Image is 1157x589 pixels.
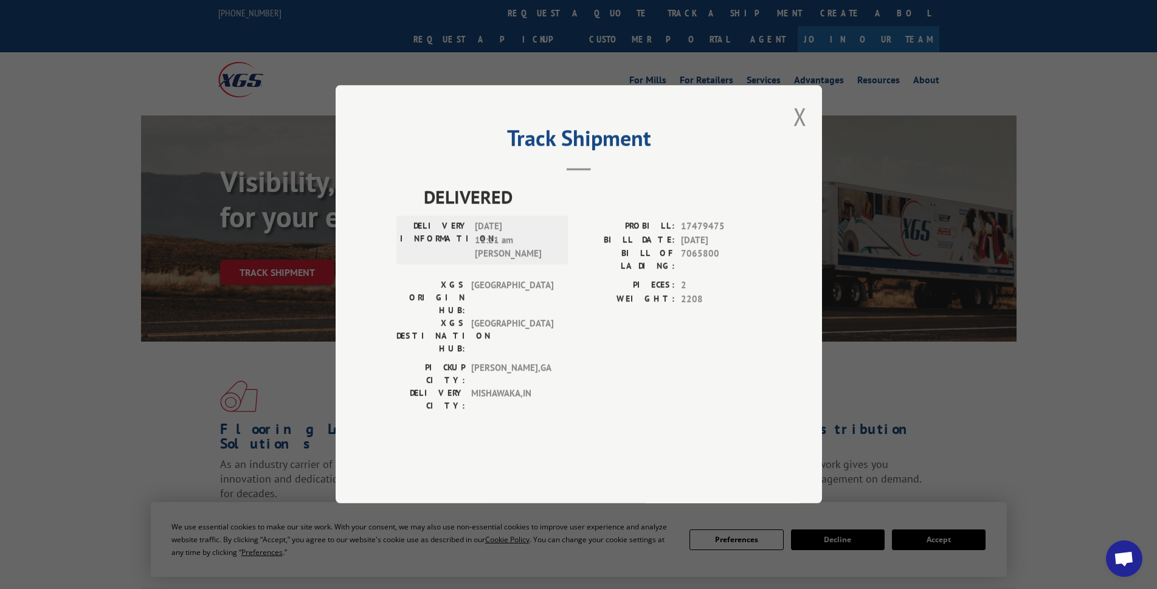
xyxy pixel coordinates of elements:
[471,387,553,413] span: MISHAWAKA , IN
[396,387,465,413] label: DELIVERY CITY:
[396,317,465,356] label: XGS DESTINATION HUB:
[579,247,675,273] label: BILL OF LADING:
[471,279,553,317] span: [GEOGRAPHIC_DATA]
[681,279,761,293] span: 2
[396,279,465,317] label: XGS ORIGIN HUB:
[579,279,675,293] label: PIECES:
[681,233,761,247] span: [DATE]
[1106,540,1142,577] div: Open chat
[681,292,761,306] span: 2208
[793,100,807,133] button: Close modal
[396,129,761,153] h2: Track Shipment
[681,220,761,234] span: 17479475
[579,292,675,306] label: WEIGHT:
[681,247,761,273] span: 7065800
[475,220,557,261] span: [DATE] 11:21 am [PERSON_NAME]
[579,233,675,247] label: BILL DATE:
[396,362,465,387] label: PICKUP CITY:
[424,184,761,211] span: DELIVERED
[471,317,553,356] span: [GEOGRAPHIC_DATA]
[579,220,675,234] label: PROBILL:
[471,362,553,387] span: [PERSON_NAME] , GA
[400,220,469,261] label: DELIVERY INFORMATION:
